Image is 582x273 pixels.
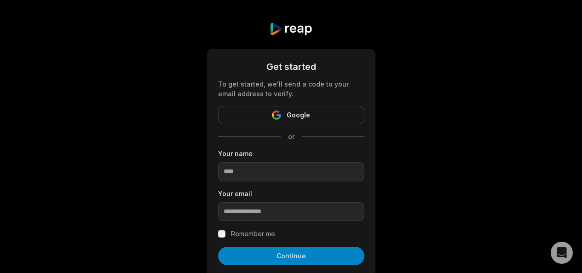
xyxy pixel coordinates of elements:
img: reap [269,22,313,36]
div: Get started [218,60,364,74]
div: To get started, we'll send a code to your email address to verify. [218,79,364,99]
label: Your email [218,189,364,198]
label: Remember me [231,228,275,239]
div: Open Intercom Messenger [551,242,573,264]
button: Google [218,106,364,124]
span: Google [287,110,310,121]
span: or [281,132,302,141]
button: Continue [218,247,364,265]
label: Your name [218,149,364,158]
